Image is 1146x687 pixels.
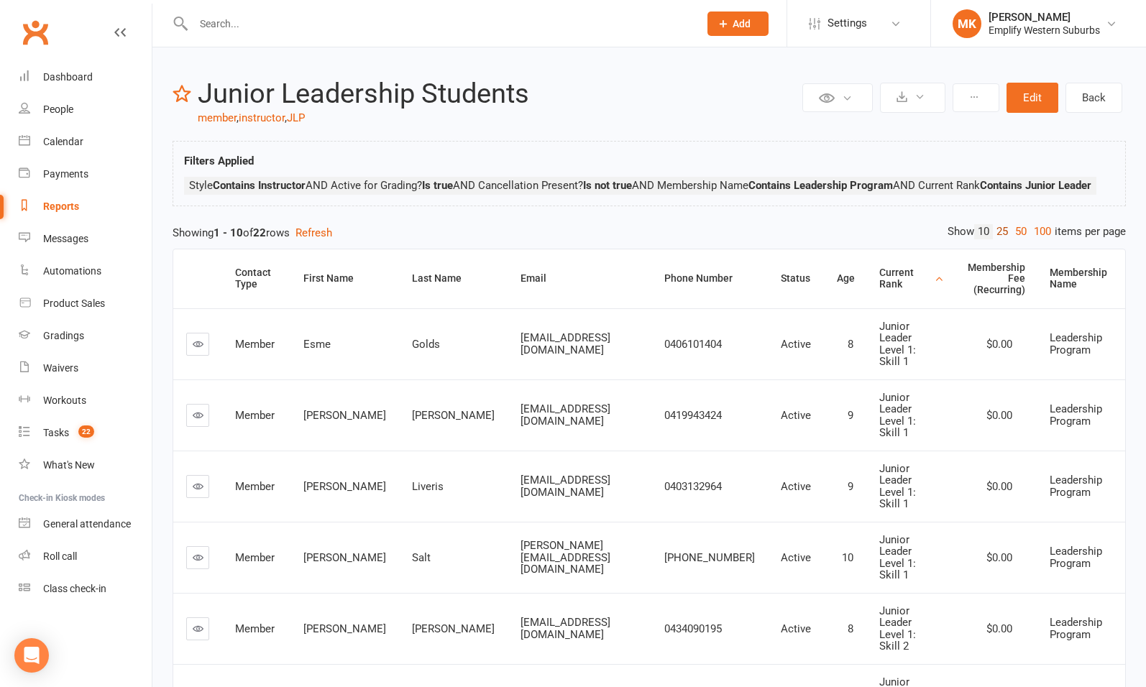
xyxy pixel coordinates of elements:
span: 8 [848,622,853,635]
div: Reports [43,200,79,212]
span: , [237,111,239,124]
div: Membership Fee (Recurring) [955,262,1025,295]
strong: Contains Leadership Program [748,179,893,192]
strong: Is true [422,179,453,192]
span: Junior Leader Level 1: Skill 1 [879,320,916,369]
span: [PERSON_NAME] [303,409,386,422]
div: Dashboard [43,71,93,83]
span: 0419943424 [664,409,722,422]
span: $0.00 [986,551,1012,564]
span: [EMAIL_ADDRESS][DOMAIN_NAME] [521,402,610,428]
div: Email [521,273,639,284]
div: Emplify Western Suburbs [989,24,1100,37]
strong: 22 [253,226,266,239]
a: Waivers [19,352,152,384]
span: [PERSON_NAME] [303,622,386,635]
span: Leadership Program [1050,545,1102,570]
span: $0.00 [986,409,1012,422]
div: First Name [303,273,388,284]
span: $0.00 [986,338,1012,351]
a: 25 [993,224,1012,239]
strong: Filters Applied [184,155,254,167]
span: Leadership Program [1050,474,1102,499]
span: Active [781,338,811,351]
a: Tasks 22 [19,417,152,449]
span: [PERSON_NAME] [303,551,386,564]
span: Member [235,480,275,493]
span: Salt [412,551,431,564]
span: Leadership Program [1050,402,1102,428]
input: Search... [189,14,689,34]
span: Settings [828,7,867,40]
div: Calendar [43,136,83,147]
a: People [19,93,152,126]
a: 10 [974,224,993,239]
div: Class check-in [43,583,106,594]
a: General attendance kiosk mode [19,508,152,540]
span: [PERSON_NAME][EMAIL_ADDRESS][DOMAIN_NAME] [521,539,610,576]
a: Gradings [19,320,152,352]
div: Messages [43,233,88,244]
span: 0406101404 [664,338,722,351]
span: [EMAIL_ADDRESS][DOMAIN_NAME] [521,474,610,499]
span: Golds [412,338,440,351]
a: Class kiosk mode [19,573,152,605]
div: Open Intercom Messenger [14,638,49,673]
span: Active [781,480,811,493]
a: Calendar [19,126,152,158]
div: Phone Number [664,273,756,284]
div: Contact Type [235,267,279,290]
div: Payments [43,168,88,180]
a: 100 [1030,224,1055,239]
span: Add [733,18,751,29]
span: [PERSON_NAME] [303,480,386,493]
a: Workouts [19,384,152,417]
span: AND Cancellation Present? [453,179,632,192]
div: [PERSON_NAME] [989,11,1100,24]
span: Active [781,409,811,422]
a: Payments [19,158,152,190]
div: Show items per page [948,224,1126,239]
span: Liveris [412,480,444,493]
span: $0.00 [986,480,1012,493]
a: Messages [19,223,152,255]
span: Leadership Program [1050,331,1102,356]
span: 22 [78,425,94,438]
a: Product Sales [19,287,152,320]
div: Current Rank [879,267,931,290]
div: Workouts [43,395,86,406]
span: Junior Leader Level 1: Skill 1 [879,462,916,511]
a: What's New [19,449,152,481]
span: [PHONE_NUMBER] [664,551,755,564]
a: Reports [19,190,152,223]
span: [PERSON_NAME] [412,622,495,635]
span: Esme [303,338,331,351]
span: Active [781,551,811,564]
div: What's New [43,459,95,471]
span: Junior Leader Level 1: Skill 1 [879,533,916,582]
span: Junior Leader Level 1: Skill 1 [879,391,916,440]
span: 0403132964 [664,480,722,493]
div: Gradings [43,330,84,341]
button: Edit [1007,83,1058,113]
span: 10 [842,551,853,564]
a: Back [1065,83,1122,113]
div: Membership Name [1050,267,1114,290]
a: JLP [287,111,305,124]
strong: Contains Instructor [213,179,306,192]
div: Showing of rows [173,224,1126,241]
span: 9 [848,409,853,422]
div: Tasks [43,427,69,438]
a: 50 [1012,224,1030,239]
span: Member [235,622,275,635]
span: Member [235,551,275,564]
button: Refresh [295,224,332,241]
span: Member [235,409,275,422]
span: 9 [848,480,853,493]
div: Roll call [43,550,77,562]
span: 0434090195 [664,622,722,635]
a: Roll call [19,540,152,573]
div: Age [837,273,855,284]
span: , [285,111,287,124]
span: [EMAIL_ADDRESS][DOMAIN_NAME] [521,616,610,641]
